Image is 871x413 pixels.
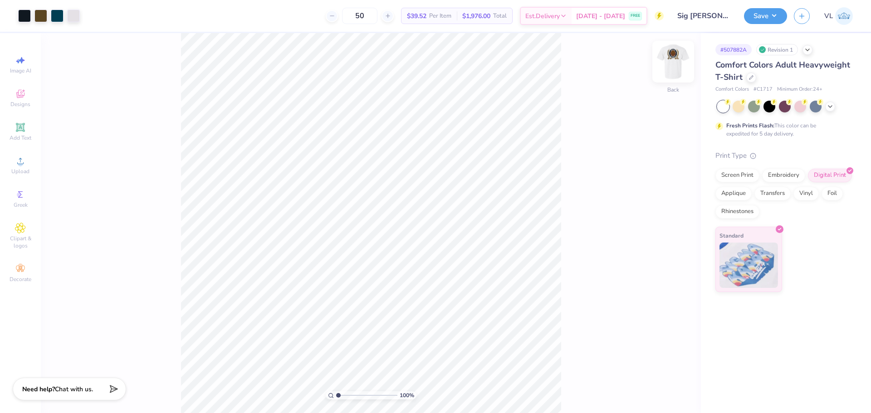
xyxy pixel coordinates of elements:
span: Per Item [429,11,451,21]
strong: Need help? [22,385,55,394]
span: Clipart & logos [5,235,36,249]
div: This color can be expedited for 5 day delivery. [726,121,838,138]
div: Back [667,86,679,94]
span: VL [824,11,833,21]
span: Total [493,11,507,21]
div: Digital Print [808,169,852,182]
div: Foil [822,187,843,200]
div: Rhinestones [715,205,759,219]
div: Print Type [715,151,853,161]
span: Upload [11,168,29,175]
div: Applique [715,187,752,200]
span: 100 % [400,391,414,399]
span: $39.52 [407,11,426,21]
span: Standard [719,231,744,240]
span: Greek [14,201,28,209]
strong: Fresh Prints Flash: [726,122,774,129]
span: Est. Delivery [525,11,560,21]
span: # C1717 [754,86,773,93]
a: VL [824,7,853,25]
div: Revision 1 [756,44,798,55]
div: Screen Print [715,169,759,182]
span: Chat with us. [55,385,93,394]
div: Vinyl [793,187,819,200]
img: Standard [719,243,778,288]
span: FREE [631,13,640,19]
span: Decorate [10,276,31,283]
span: $1,976.00 [462,11,490,21]
span: Comfort Colors [715,86,749,93]
span: Minimum Order: 24 + [777,86,822,93]
img: Back [655,44,691,80]
button: Save [744,8,787,24]
span: Add Text [10,134,31,141]
img: Vincent Lloyd Laurel [835,7,853,25]
div: Embroidery [762,169,805,182]
span: Image AI [10,67,31,74]
div: Transfers [754,187,791,200]
input: Untitled Design [670,7,737,25]
span: [DATE] - [DATE] [576,11,625,21]
div: # 507882A [715,44,752,55]
span: Comfort Colors Adult Heavyweight T-Shirt [715,59,850,83]
input: – – [342,8,377,24]
span: Designs [10,101,30,108]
